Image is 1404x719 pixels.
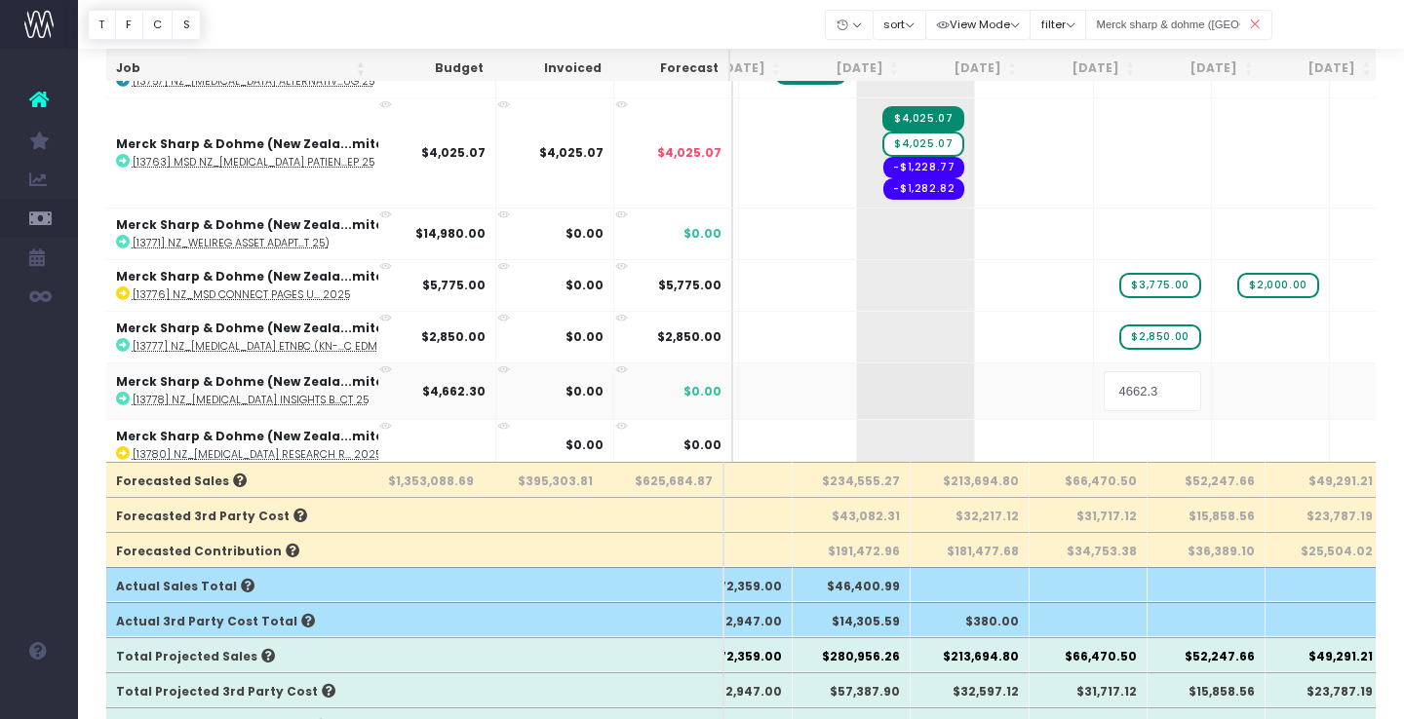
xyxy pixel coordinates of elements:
th: $31,717.12 [1030,497,1148,532]
strong: Merck Sharp & Dohme (New Zeala...mited [116,268,392,284]
span: wayahead Sales Forecast Item [1119,324,1200,350]
abbr: [13757] NZ_KEYTRUDA Alternative TNBC RR Ad Updates Aug 25 [133,74,374,89]
span: $0.00 [683,225,721,243]
td: : [106,97,443,208]
th: Forecasted Contribution [106,532,369,567]
span: wayahead Sales Forecast Item [1237,273,1318,298]
td: : [106,362,443,418]
th: Actual 3rd Party Cost Total [106,602,369,637]
strong: $0.00 [565,225,604,242]
th: $52,247.66 [1148,462,1266,497]
strong: Merck Sharp & Dohme (New Zeala...mited [116,135,392,152]
abbr: [13776] NZ_MSD Connect Pages Update Oct-Dec 2025 [133,287,350,302]
strong: $4,025.07 [539,144,604,161]
th: $15,858.56 [1148,497,1266,532]
th: $32,217.12 [911,497,1029,532]
button: filter [1030,10,1086,40]
th: $46,400.99 [793,567,911,602]
strong: $4,662.30 [422,383,486,399]
th: $380.00 [911,602,1029,637]
th: $34,753.38 [1030,532,1148,567]
th: $72,359.00 [675,567,793,602]
th: $181,477.68 [911,532,1029,567]
th: $15,858.56 [1148,672,1266,707]
img: images/default_profile_image.png [24,680,54,709]
strong: $4,025.07 [421,144,486,161]
abbr: [13778] NZ_KEYTRUDA INSIGHTS Breast Cancer Meeting Pull-Up Banner_Oct 25 [133,393,369,407]
th: Jan 26: activate to sort column ascending [1263,50,1381,88]
th: Forecasted 3rd Party Cost [106,497,369,532]
th: $213,694.80 [911,462,1029,497]
button: sort [873,10,926,40]
span: $5,775.00 [658,277,721,294]
strong: $0.00 [565,383,604,399]
td: : [106,419,443,471]
th: $280,956.26 [793,637,911,672]
abbr: [13780] NZ_KEYTRUDA Research Review Advert Updates Template (Minor Amends) 2025 [133,447,381,462]
th: Nov 25: activate to sort column ascending [1027,50,1145,88]
th: Oct 25: activate to sort column ascending [909,50,1027,88]
td: : [106,208,443,259]
th: $31,717.12 [1030,672,1148,707]
strong: Merck Sharp & Dohme (New Zeala...mited [116,320,392,336]
th: $14,305.59 [793,602,911,637]
div: Vertical button group [88,10,201,40]
strong: Merck Sharp & Dohme (New Zeala...mited [116,216,392,233]
th: $213,694.80 [911,637,1029,672]
strong: $14,980.00 [415,225,486,242]
button: T [88,10,116,40]
th: Invoiced [493,50,611,88]
input: Search... [1085,10,1272,40]
th: Total Projected 3rd Party Cost [106,672,369,707]
abbr: [13763] MSD NZ_KEYTRUDA Patient Booklet & Pocket Guide (v58) Reprint - Sep 25 [133,155,374,170]
td: : [106,259,443,311]
span: Streamtime order: PO11856 – Blue Star Group (New Zealand) Limited [883,178,964,200]
strong: $0.00 [565,328,604,345]
strong: Merck Sharp & Dohme (New Zeala...mited [116,428,392,444]
th: $66,470.50 [1030,462,1148,497]
th: Forecast [611,50,730,88]
strong: $0.00 [565,436,604,453]
th: $2,947.00 [675,602,793,637]
span: $0.00 [683,436,721,454]
th: Total Projected Sales [106,637,369,672]
span: Forecasted Sales [116,473,247,490]
th: $57,387.90 [793,672,911,707]
span: Streamtime Invoice: INV-5074 – [13763] MSD NZ_KEYTRUDA Patient Booklet & Pocket Guide (v58) Repri... [882,106,964,132]
span: $4,025.07 [657,144,721,162]
th: Dec 25: activate to sort column ascending [1145,50,1263,88]
th: Job: activate to sort column ascending [106,50,375,88]
th: $191,472.96 [793,532,911,567]
th: $49,291.21 [1266,637,1384,672]
th: Budget [375,50,493,88]
td: : [106,311,443,362]
th: $625,684.87 [603,462,725,497]
th: $32,597.12 [911,672,1029,707]
th: $234,555.27 [793,462,911,497]
th: Actual Sales Total [106,567,369,602]
th: $23,787.19 [1266,497,1384,532]
strong: $5,775.00 [422,277,486,293]
button: View Mode [925,10,1032,40]
th: $395,303.81 [483,462,604,497]
th: $25,504.02 [1266,532,1384,567]
span: Streamtime order: PO11855 – Blue Star Group (New Zealand) Limited [883,157,964,178]
th: $36,389.10 [1148,532,1266,567]
strong: $0.00 [565,277,604,293]
button: F [115,10,143,40]
span: $2,850.00 [657,328,721,346]
span: wayahead Sales Forecast Item [882,132,964,157]
th: $72,359.00 [675,637,793,672]
th: $52,247.66 [1148,637,1266,672]
abbr: [13777] NZ_KEYTRUDA eTNBC (KN-522) Prof Schmid OS Data video_SFMC eDM [133,339,377,354]
span: wayahead Sales Forecast Item [1119,273,1200,298]
th: $43,082.31 [793,497,911,532]
th: $2,947.00 [675,672,793,707]
span: $0.00 [683,383,721,400]
th: $23,787.19 [1266,672,1384,707]
th: $1,353,088.69 [364,462,486,497]
th: $66,470.50 [1030,637,1148,672]
th: Sep 25: activate to sort column ascending [791,50,909,88]
strong: $2,850.00 [421,328,486,345]
th: $49,291.21 [1266,462,1384,497]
